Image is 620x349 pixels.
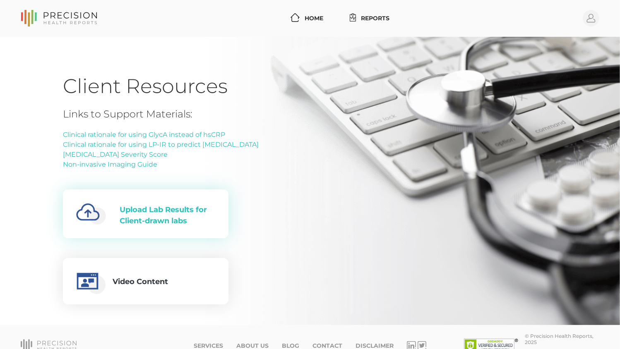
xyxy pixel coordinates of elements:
a: Clinical rationale for using GlycA instead of hsCRP [63,131,225,139]
h1: Client Resources [63,74,557,98]
a: Non-invasive Imaging Guide [63,160,157,168]
a: Clinical rationale for using LP-IR to predict [MEDICAL_DATA] [63,141,259,148]
a: Home [287,11,327,26]
a: [MEDICAL_DATA] Severity Score [63,151,168,158]
a: Reports [346,11,393,26]
img: educational-video.0c644723.png [74,268,106,294]
div: © Precision Health Reports, 2025 [525,333,599,345]
div: Upload Lab Results for Client-drawn labs [120,204,215,227]
h4: Links to Support Materials: [63,108,259,120]
div: Video Content [113,276,168,289]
